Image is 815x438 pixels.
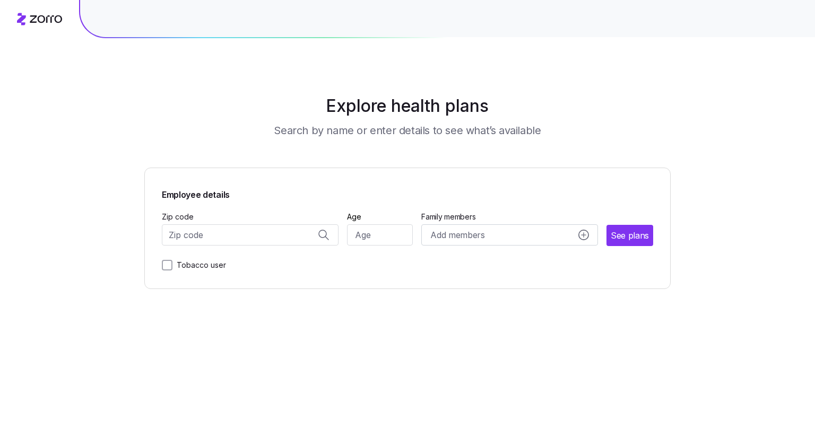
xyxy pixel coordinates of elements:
[347,224,413,246] input: Age
[430,229,484,242] span: Add members
[162,224,339,246] input: Zip code
[274,123,541,138] h3: Search by name or enter details to see what’s available
[421,224,598,246] button: Add membersadd icon
[578,230,589,240] svg: add icon
[347,211,361,223] label: Age
[162,211,194,223] label: Zip code
[611,229,649,242] span: See plans
[171,93,645,119] h1: Explore health plans
[162,185,653,202] span: Employee details
[606,225,653,246] button: See plans
[421,212,598,222] span: Family members
[172,259,226,271] label: Tobacco user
